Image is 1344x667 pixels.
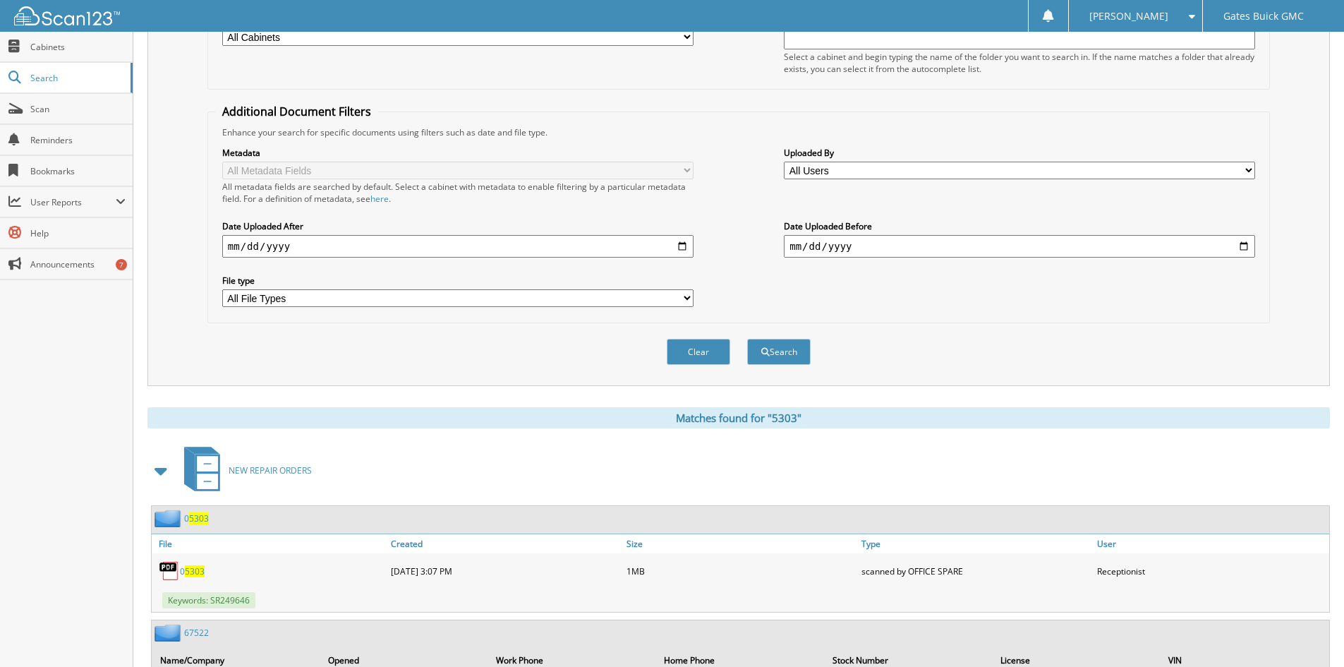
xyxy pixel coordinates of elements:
[30,258,126,270] span: Announcements
[155,510,184,527] img: folder2.png
[30,41,126,53] span: Cabinets
[30,227,126,239] span: Help
[30,103,126,115] span: Scan
[152,534,387,553] a: File
[1094,534,1329,553] a: User
[747,339,811,365] button: Search
[623,534,859,553] a: Size
[159,560,180,582] img: PDF.png
[30,72,123,84] span: Search
[30,196,116,208] span: User Reports
[189,512,209,524] span: 5303
[1223,12,1304,20] span: Gates Buick GMC
[116,259,127,270] div: 7
[222,220,694,232] label: Date Uploaded After
[1094,557,1329,585] div: Receptionist
[623,557,859,585] div: 1MB
[222,147,694,159] label: Metadata
[215,126,1262,138] div: Enhance your search for specific documents using filters such as date and file type.
[184,512,209,524] a: 05303
[784,51,1255,75] div: Select a cabinet and begin typing the name of the folder you want to search in. If the name match...
[667,339,730,365] button: Clear
[30,134,126,146] span: Reminders
[176,443,312,498] a: NEW REPAIR ORDERS
[387,557,623,585] div: [DATE] 3:07 PM
[387,534,623,553] a: Created
[784,147,1255,159] label: Uploaded By
[222,275,694,287] label: File type
[858,534,1094,553] a: Type
[30,165,126,177] span: Bookmarks
[222,181,694,205] div: All metadata fields are searched by default. Select a cabinet with metadata to enable filtering b...
[784,220,1255,232] label: Date Uploaded Before
[215,104,378,119] legend: Additional Document Filters
[184,627,209,639] a: 67522
[370,193,389,205] a: here
[147,407,1330,428] div: Matches found for "5303"
[180,565,205,577] a: 05303
[229,464,312,476] span: NEW REPAIR ORDERS
[858,557,1094,585] div: scanned by OFFICE SPARE
[162,592,255,608] span: Keywords: SR249646
[155,624,184,642] img: folder2.png
[1089,12,1168,20] span: [PERSON_NAME]
[14,6,120,25] img: scan123-logo-white.svg
[185,565,205,577] span: 5303
[784,235,1255,258] input: end
[222,235,694,258] input: start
